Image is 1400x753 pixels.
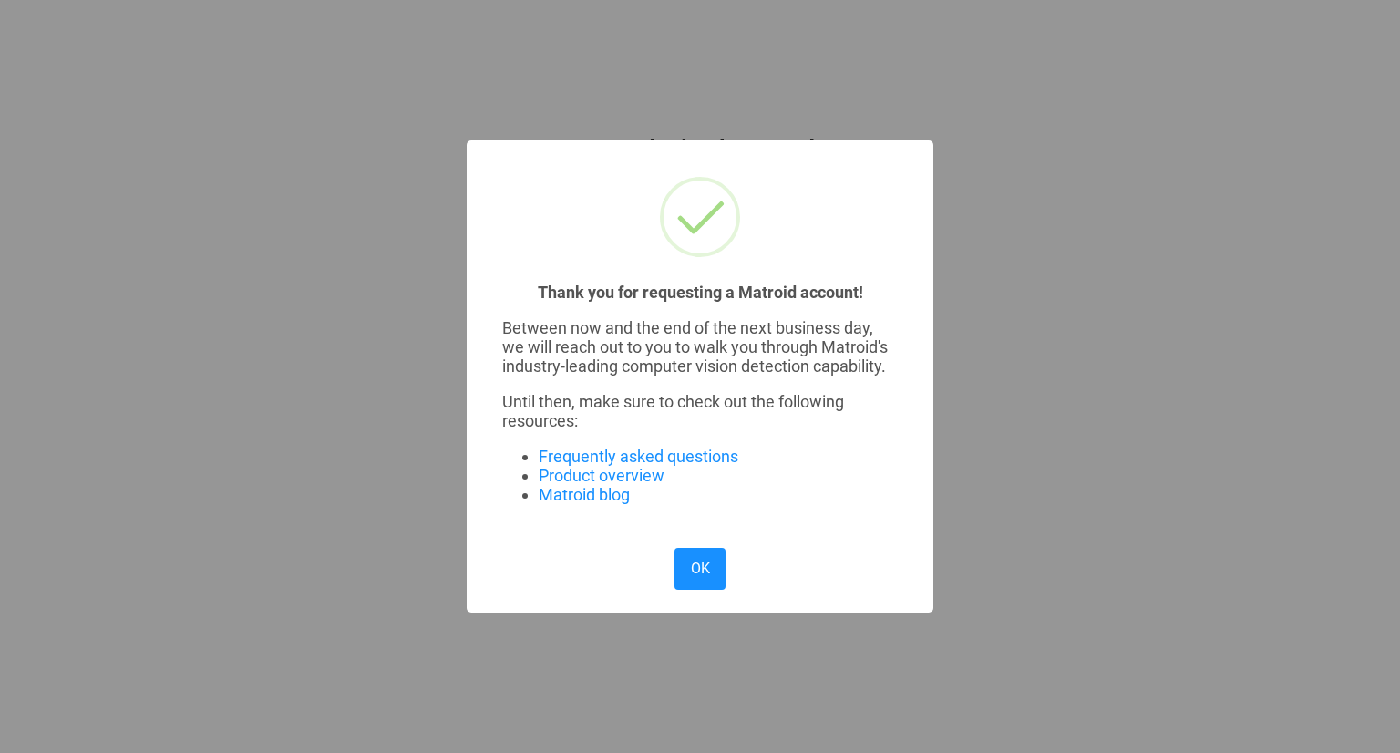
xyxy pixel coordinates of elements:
a: Matroid blog [539,485,630,504]
button: OK [674,548,726,589]
p: Until then, make sure to check out the following resources: [502,392,898,430]
p: Between now and the end of the next business day, we will reach out to you to walk you through Ma... [502,318,898,376]
b: Thank you for requesting a Matroid account! [538,283,863,302]
a: Frequently asked questions [539,447,738,466]
a: Product overview [539,466,664,485]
